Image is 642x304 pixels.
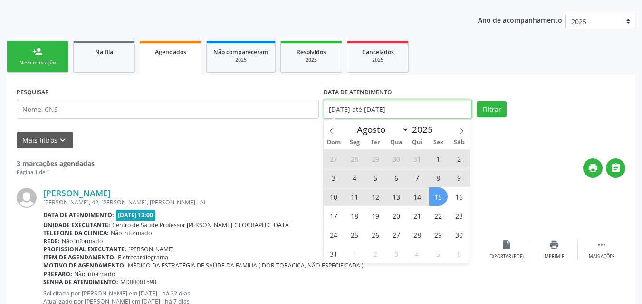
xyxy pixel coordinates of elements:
button: Mais filtroskeyboard_arrow_down [17,132,73,148]
span: Não informado [74,270,115,278]
span: Setembro 6, 2025 [450,244,469,263]
i: keyboard_arrow_down [57,135,68,146]
i: print [588,163,598,173]
span: Resolvidos [297,48,326,56]
b: Motivo de agendamento: [43,261,126,269]
span: Agosto 12, 2025 [366,187,385,206]
span: Setembro 5, 2025 [429,244,448,263]
span: Agosto 21, 2025 [408,206,427,225]
span: MD00001598 [120,278,156,286]
span: Agosto 25, 2025 [345,225,364,244]
span: Agosto 5, 2025 [366,168,385,187]
a: [PERSON_NAME] [43,188,111,198]
div: Mais ações [589,253,614,260]
span: Agosto 7, 2025 [408,168,427,187]
span: Julho 29, 2025 [366,149,385,168]
span: Seg [344,139,365,146]
label: PESQUISAR [17,85,49,100]
span: Agosto 14, 2025 [408,187,427,206]
button: Filtrar [477,101,507,118]
span: Sex [428,139,449,146]
span: Qui [407,139,428,146]
span: Julho 31, 2025 [408,149,427,168]
span: Setembro 2, 2025 [366,244,385,263]
b: Preparo: [43,270,72,278]
span: Setembro 3, 2025 [387,244,406,263]
span: Agosto 16, 2025 [450,187,469,206]
span: Qua [386,139,407,146]
span: Julho 30, 2025 [387,149,406,168]
span: Agosto 26, 2025 [366,225,385,244]
span: Agosto 28, 2025 [408,225,427,244]
button:  [606,158,625,178]
span: Agosto 10, 2025 [325,187,343,206]
span: Agosto 17, 2025 [325,206,343,225]
span: Agosto 27, 2025 [387,225,406,244]
span: MÉDICO DA ESTRATÉGIA DE SAÚDE DA FAMILIA ( DOR TORACICA, NÃO ESPECIFICADA ) [128,261,364,269]
strong: 3 marcações agendadas [17,159,95,168]
b: Data de atendimento: [43,211,114,219]
span: Cancelados [362,48,394,56]
span: Na fila [95,48,113,56]
span: Eletrocardiograma [118,253,168,261]
span: Agosto 31, 2025 [325,244,343,263]
span: Setembro 1, 2025 [345,244,364,263]
i:  [611,163,621,173]
i: print [549,240,559,250]
span: Agosto 2, 2025 [450,149,469,168]
span: Agosto 11, 2025 [345,187,364,206]
i:  [596,240,607,250]
div: person_add [32,46,43,57]
i: insert_drive_file [501,240,512,250]
b: Senha de atendimento: [43,278,118,286]
span: Agosto 20, 2025 [387,206,406,225]
span: Agosto 24, 2025 [325,225,343,244]
span: Agosto 19, 2025 [366,206,385,225]
span: Agendados [155,48,186,56]
span: Julho 28, 2025 [345,149,364,168]
input: Nome, CNS [17,100,319,119]
input: Selecione um intervalo [324,100,472,119]
span: Não informado [111,229,152,237]
div: Exportar (PDF) [489,253,524,260]
span: Agosto 8, 2025 [429,168,448,187]
label: DATA DE ATENDIMENTO [324,85,392,100]
span: Agosto 18, 2025 [345,206,364,225]
p: Ano de acompanhamento [478,14,562,26]
b: Rede: [43,237,60,245]
div: 2025 [213,56,268,64]
span: [PERSON_NAME] [128,245,174,253]
span: Sáb [449,139,470,146]
span: Agosto 6, 2025 [387,168,406,187]
span: Agosto 9, 2025 [450,168,469,187]
b: Item de agendamento: [43,253,116,261]
div: 2025 [287,56,335,64]
span: Agosto 13, 2025 [387,187,406,206]
span: Setembro 4, 2025 [408,244,427,263]
span: [DATE] 13:00 [116,210,156,221]
span: Julho 27, 2025 [325,149,343,168]
b: Unidade executante: [43,221,110,229]
div: Página 1 de 1 [17,168,95,176]
span: Agosto 23, 2025 [450,206,469,225]
span: Ter [365,139,386,146]
span: Agosto 29, 2025 [429,225,448,244]
span: Centro de Saude Professor [PERSON_NAME][GEOGRAPHIC_DATA] [112,221,291,229]
b: Telefone da clínica: [43,229,109,237]
div: Imprimir [543,253,565,260]
span: Agosto 3, 2025 [325,168,343,187]
span: Não informado [62,237,103,245]
div: [PERSON_NAME], 42, [PERSON_NAME], [PERSON_NAME] - AL [43,198,483,206]
span: Agosto 30, 2025 [450,225,469,244]
span: Agosto 4, 2025 [345,168,364,187]
b: Profissional executante: [43,245,126,253]
div: Nova marcação [14,59,61,66]
button: print [583,158,603,178]
input: Year [409,123,441,136]
select: Month [353,123,410,136]
span: Agosto 22, 2025 [429,206,448,225]
div: 2025 [354,56,402,64]
span: Agosto 1, 2025 [429,149,448,168]
span: Dom [324,139,345,146]
img: img [17,188,37,208]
